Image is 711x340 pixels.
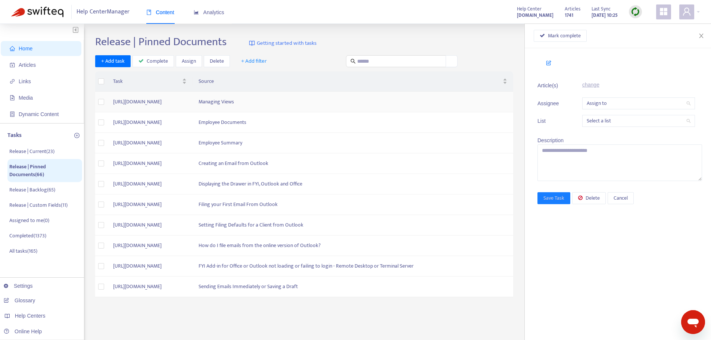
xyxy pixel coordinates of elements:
[193,112,513,133] td: Employee Documents
[107,71,193,92] th: Task
[537,117,564,125] span: List
[534,30,587,42] button: Mark complete
[176,55,202,67] button: Assign
[10,79,15,84] span: link
[572,192,606,204] button: Delete
[614,194,628,202] span: Cancel
[682,7,691,16] span: user
[107,174,193,194] td: [URL][DOMAIN_NAME]
[608,192,634,204] button: Cancel
[19,111,59,117] span: Dynamic Content
[10,46,15,51] span: home
[95,55,131,67] button: + Add task
[74,133,79,138] span: plus-circle
[193,277,513,297] td: Sending Emails Immediately or Saving a Draft
[146,10,152,15] span: book
[107,112,193,133] td: [URL][DOMAIN_NAME]
[4,283,33,289] a: Settings
[236,55,272,67] button: + Add filter
[107,256,193,277] td: [URL][DOMAIN_NAME]
[4,328,42,334] a: Online Help
[565,5,580,13] span: Articles
[350,59,356,64] span: search
[548,32,581,40] span: Mark complete
[107,277,193,297] td: [URL][DOMAIN_NAME]
[565,11,573,19] strong: 1741
[107,215,193,235] td: [URL][DOMAIN_NAME]
[592,11,618,19] strong: [DATE] 10:25
[19,46,32,52] span: Home
[147,57,168,65] span: Complete
[10,112,15,117] span: container
[9,232,46,240] p: Completed ( 1373 )
[193,174,513,194] td: Displaying the Drawer in FYI, Outlook and Office
[193,71,513,92] th: Source
[193,215,513,235] td: Setting Filing Defaults for a Client from Outlook
[19,95,33,101] span: Media
[194,10,199,15] span: area-chart
[107,153,193,174] td: [URL][DOMAIN_NAME]
[249,35,316,52] a: Getting started with tasks
[19,62,36,68] span: Articles
[11,7,63,17] img: Swifteq
[9,186,55,194] p: Release | Backlog ( 65 )
[132,55,174,67] button: Complete
[101,57,125,65] span: + Add task
[681,310,705,334] iframe: Button to launch messaging window
[4,297,35,303] a: Glossary
[210,57,224,65] span: Delete
[517,11,553,19] a: [DOMAIN_NAME]
[582,82,599,88] a: change
[249,40,255,46] img: image-link
[686,101,691,106] span: search
[517,5,542,13] span: Help Center
[537,99,564,107] span: Assignee
[631,7,640,16] img: sync.dc5367851b00ba804db3.png
[10,62,15,68] span: account-book
[592,5,611,13] span: Last Sync
[241,57,267,66] span: + Add filter
[7,131,22,140] p: Tasks
[193,92,513,112] td: Managing Views
[10,95,15,100] span: file-image
[193,256,513,277] td: FYI Add-in for Office or Outlook not loading or failing to login - Remote Desktop or Terminal Server
[107,194,193,215] td: [URL][DOMAIN_NAME]
[257,39,316,48] span: Getting started with tasks
[113,77,181,85] span: Task
[9,147,54,155] p: Release | Current ( 23 )
[199,77,501,85] span: Source
[107,92,193,112] td: [URL][DOMAIN_NAME]
[537,192,570,204] button: Save Task
[193,235,513,256] td: How do I file emails from the online version of Outlook?
[193,133,513,153] td: Employee Summary
[77,5,130,19] span: Help Center Manager
[537,81,564,90] span: Article(s)
[193,153,513,174] td: Creating an Email from Outlook
[146,9,174,15] span: Content
[586,194,600,202] span: Delete
[107,235,193,256] td: [URL][DOMAIN_NAME]
[107,133,193,153] td: [URL][DOMAIN_NAME]
[204,55,230,67] button: Delete
[15,313,46,319] span: Help Centers
[194,9,224,15] span: Analytics
[686,119,691,123] span: search
[659,7,668,16] span: appstore
[696,32,707,40] button: Close
[9,201,68,209] p: Release | Custom Fields ( 11 )
[19,78,31,84] span: Links
[9,216,49,224] p: Assigned to me ( 0 )
[9,163,80,178] p: Release | Pinned Documents ( 66 )
[193,194,513,215] td: Filing your First Email From Outlook
[9,247,37,255] p: All tasks ( 165 )
[698,33,704,39] span: close
[182,57,196,65] span: Assign
[95,35,227,49] h2: Release | Pinned Documents
[537,137,564,143] span: Description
